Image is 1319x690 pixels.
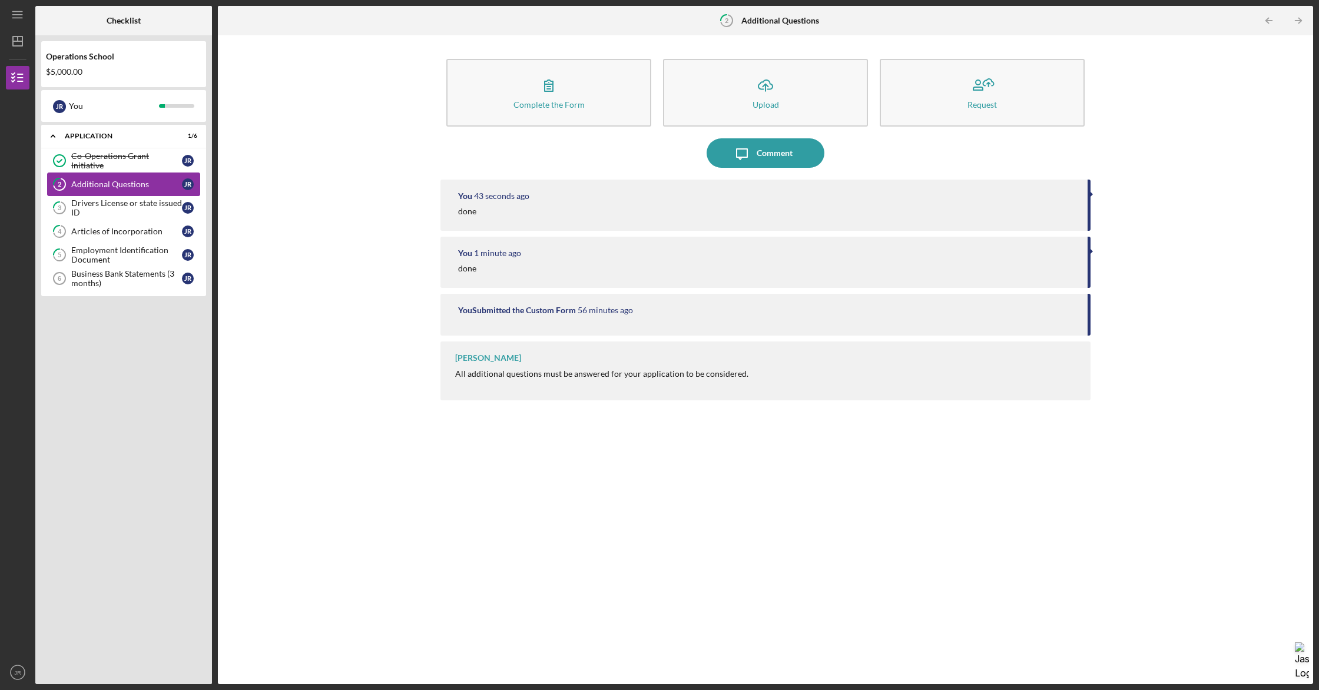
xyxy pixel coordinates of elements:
time: 2025-10-06 21:20 [474,191,529,201]
div: done [458,264,476,273]
a: 6Business Bank Statements (3 months)JR [47,267,200,290]
div: You [458,248,472,258]
button: Upload [663,59,868,127]
button: Request [880,59,1085,127]
tspan: 3 [58,204,61,212]
tspan: 6 [58,275,61,282]
div: Comment [757,138,793,168]
div: Additional Questions [71,180,182,189]
div: You Submitted the Custom Form [458,306,576,315]
div: You [458,191,472,201]
a: 2Additional QuestionsJR [47,172,200,196]
div: J R [182,155,194,167]
div: J R [182,249,194,261]
div: Business Bank Statements (3 months) [71,269,182,288]
div: Drivers License or state issued ID [71,198,182,217]
div: Articles of Incorporation [71,227,182,236]
a: Co-Operations Grant InitiativeJR [47,149,200,172]
tspan: 2 [725,16,728,24]
div: Upload [753,100,779,109]
a: 4Articles of IncorporationJR [47,220,200,243]
button: JR [6,661,29,684]
a: 5Employment Identification DocumentJR [47,243,200,267]
div: Complete the Form [513,100,585,109]
a: 3Drivers License or state issued IDJR [47,196,200,220]
div: All additional questions must be answered for your application to be considered. [455,369,748,379]
tspan: 4 [58,228,62,235]
button: Complete the Form [446,59,651,127]
div: Co-Operations Grant Initiative [71,151,182,170]
tspan: 2 [58,181,61,188]
div: $5,000.00 [46,67,201,77]
div: Request [967,100,997,109]
div: Application [65,132,168,140]
div: Operations School [46,52,201,61]
div: J R [182,225,194,237]
b: Additional Questions [741,16,819,25]
button: Comment [707,138,824,168]
div: You [69,96,159,116]
div: Employment Identification Document [71,246,182,264]
b: Checklist [107,16,141,25]
div: J R [182,178,194,190]
text: JR [14,669,21,676]
time: 2025-10-06 20:25 [578,306,633,315]
div: [PERSON_NAME] [455,353,521,363]
div: J R [182,273,194,284]
div: J R [182,202,194,214]
div: done [458,207,476,216]
time: 2025-10-06 21:20 [474,248,521,258]
div: 1 / 6 [176,132,197,140]
tspan: 5 [58,251,61,259]
div: J R [53,100,66,113]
